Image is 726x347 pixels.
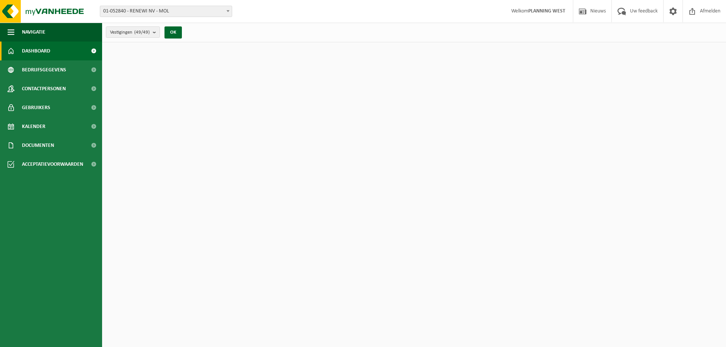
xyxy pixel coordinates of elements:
span: Dashboard [22,42,50,60]
strong: PLANNING WEST [528,8,565,14]
span: Bedrijfsgegevens [22,60,66,79]
span: Gebruikers [22,98,50,117]
count: (49/49) [134,30,150,35]
span: 01-052840 - RENEWI NV - MOL [100,6,232,17]
span: Kalender [22,117,45,136]
span: Vestigingen [110,27,150,38]
button: OK [164,26,182,39]
span: Contactpersonen [22,79,66,98]
button: Vestigingen(49/49) [106,26,160,38]
span: Acceptatievoorwaarden [22,155,83,174]
span: Documenten [22,136,54,155]
span: Navigatie [22,23,45,42]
